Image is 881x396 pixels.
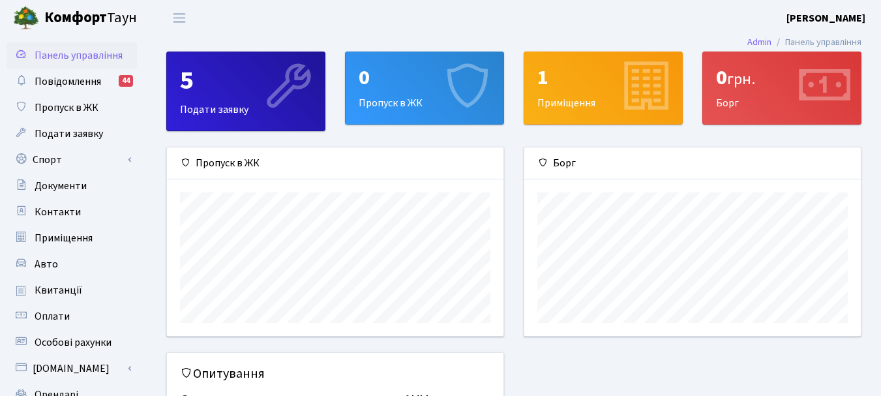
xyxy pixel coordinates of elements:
div: Подати заявку [167,52,325,130]
div: Пропуск в ЖК [346,52,503,124]
div: 44 [119,75,133,87]
img: logo.png [13,5,39,31]
a: Спорт [7,147,137,173]
a: 5Подати заявку [166,52,325,131]
span: Документи [35,179,87,193]
a: Повідомлення44 [7,69,137,95]
a: Панель управління [7,42,137,69]
div: 1 [537,65,669,90]
button: Переключити навігацію [163,7,196,29]
a: Оплати [7,303,137,329]
a: Авто [7,251,137,277]
span: Квитанції [35,283,82,297]
b: [PERSON_NAME] [786,11,865,25]
h5: Опитування [180,366,490,382]
div: Борг [524,147,861,179]
span: Авто [35,257,58,271]
span: Таун [44,7,137,29]
span: Контакти [35,205,81,219]
a: Документи [7,173,137,199]
span: Пропуск в ЖК [35,100,98,115]
span: Оплати [35,309,70,324]
a: 0Пропуск в ЖК [345,52,504,125]
span: Особові рахунки [35,335,112,350]
li: Панель управління [771,35,861,50]
a: Приміщення [7,225,137,251]
div: 0 [359,65,490,90]
a: Пропуск в ЖК [7,95,137,121]
a: Квитанції [7,277,137,303]
nav: breadcrumb [728,29,881,56]
a: [PERSON_NAME] [786,10,865,26]
div: Пропуск в ЖК [167,147,503,179]
div: 5 [180,65,312,97]
span: грн. [727,68,755,91]
span: Повідомлення [35,74,101,89]
a: Особові рахунки [7,329,137,356]
div: Приміщення [524,52,682,124]
span: Приміщення [35,231,93,245]
a: Подати заявку [7,121,137,147]
a: 1Приміщення [524,52,683,125]
a: [DOMAIN_NAME] [7,356,137,382]
div: 0 [716,65,848,90]
a: Контакти [7,199,137,225]
div: Борг [703,52,861,124]
span: Подати заявку [35,127,103,141]
span: Панель управління [35,48,123,63]
b: Комфорт [44,7,107,28]
a: Admin [747,35,771,49]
